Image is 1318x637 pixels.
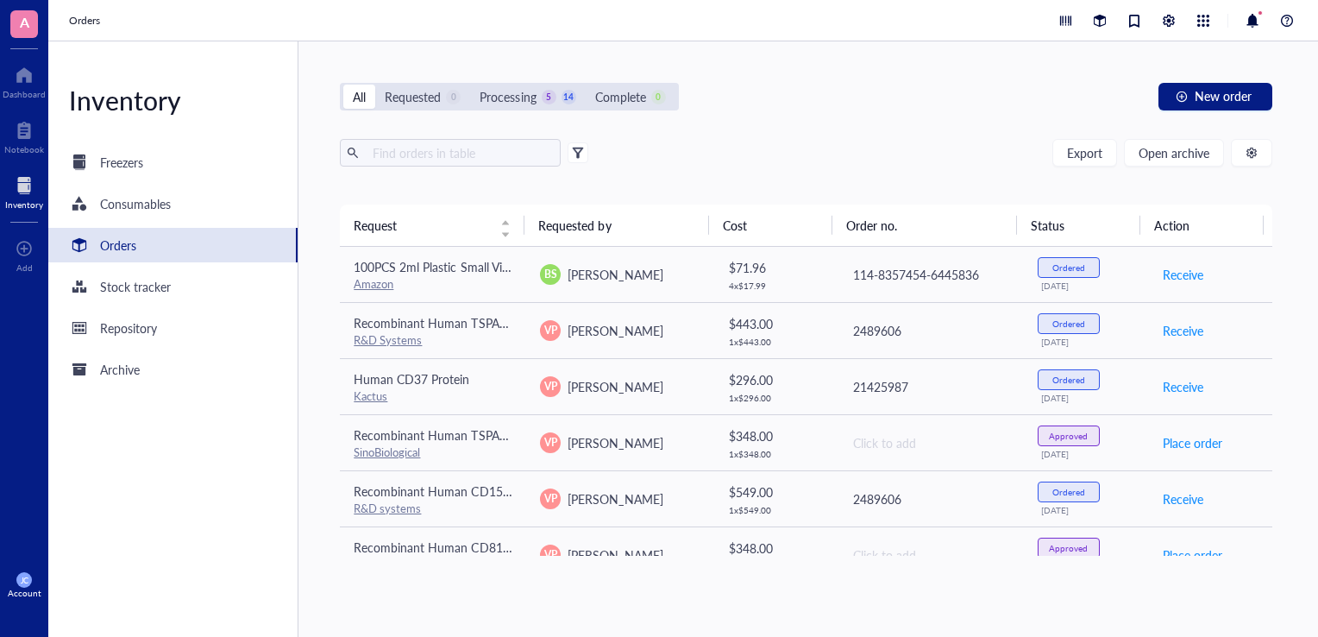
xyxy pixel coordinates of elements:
[1163,265,1203,284] span: Receive
[729,314,824,333] div: $ 443.00
[568,378,662,395] span: [PERSON_NAME]
[1052,487,1085,497] div: Ordered
[544,379,557,394] span: VP
[354,482,613,500] span: Recombinant Human CD151 Fc Chimera Protein
[729,482,824,501] div: $ 549.00
[3,61,46,99] a: Dashboard
[100,236,136,255] div: Orders
[568,546,662,564] span: [PERSON_NAME]
[1139,146,1209,160] span: Open archive
[729,505,824,515] div: 1 x $ 549.00
[8,588,41,598] div: Account
[480,87,536,106] div: Processing
[100,360,140,379] div: Archive
[48,186,298,221] a: Consumables
[729,337,824,347] div: 1 x $ 443.00
[1041,505,1134,515] div: [DATE]
[48,228,298,262] a: Orders
[729,449,824,459] div: 1 x $ 348.00
[562,90,576,104] div: 14
[1140,205,1264,246] th: Action
[544,323,557,338] span: VP
[340,83,678,110] div: segmented control
[446,90,461,104] div: 0
[353,87,366,106] div: All
[16,262,33,273] div: Add
[1163,321,1203,340] span: Receive
[1041,337,1134,347] div: [DATE]
[1052,318,1085,329] div: Ordered
[69,12,104,29] a: Orders
[354,216,490,235] span: Request
[1163,489,1203,508] span: Receive
[853,377,1010,396] div: 21425987
[1041,393,1134,403] div: [DATE]
[853,433,1010,452] div: Click to add
[838,470,1024,527] td: 2489606
[385,87,441,106] div: Requested
[1052,139,1117,167] button: Export
[48,145,298,180] a: Freezers
[1162,485,1204,513] button: Receive
[100,318,157,337] div: Repository
[568,490,662,508] span: [PERSON_NAME]
[838,302,1024,358] td: 2489606
[1162,429,1223,457] button: Place order
[729,370,824,389] div: $ 296.00
[853,546,1010,564] div: Click to add
[568,322,662,339] span: [PERSON_NAME]
[838,247,1024,303] td: 114-8357454-6445836
[729,539,824,558] div: $ 348.00
[354,370,469,388] span: Human CD37 Protein
[544,435,557,451] span: VP
[354,444,420,460] a: SinoBiological
[1195,89,1252,103] span: New order
[729,393,824,403] div: 1 x $ 296.00
[354,388,387,404] a: Kactus
[5,172,43,210] a: Inventory
[354,258,1037,275] span: 100PCS 2ml Plastic Small Vials with Screw Caps Sample Tubes Cryotubes,PP Material, Free from DNas...
[542,90,556,104] div: 5
[3,89,46,99] div: Dashboard
[1067,146,1102,160] span: Export
[1163,546,1222,564] span: Place order
[1162,373,1204,400] button: Receive
[1049,431,1088,441] div: Approved
[651,90,666,104] div: 0
[354,275,393,292] a: Amazon
[544,547,557,563] span: VP
[568,434,662,451] span: [PERSON_NAME]
[544,491,557,507] span: VP
[1162,261,1204,288] button: Receive
[4,117,44,155] a: Notebook
[48,352,298,387] a: Archive
[20,11,29,33] span: A
[1052,262,1085,273] div: Ordered
[832,205,1017,246] th: Order no.
[568,266,662,283] span: [PERSON_NAME]
[366,140,554,166] input: Find orders in table
[340,205,524,246] th: Request
[48,83,298,117] div: Inventory
[354,314,650,331] span: Recombinant Human TSPAN14-LEL Fc Chimera Protein
[729,426,824,445] div: $ 348.00
[524,205,709,246] th: Requested by
[100,194,171,213] div: Consumables
[354,331,422,348] a: R&D Systems
[838,358,1024,414] td: 21425987
[354,426,556,444] span: Recombinant Human TSPAN1 Protein
[595,87,646,106] div: Complete
[100,277,171,296] div: Stock tracker
[1162,317,1204,344] button: Receive
[838,527,1024,583] td: Click to add
[1017,205,1140,246] th: Status
[853,489,1010,508] div: 2489606
[1163,377,1203,396] span: Receive
[1158,83,1272,110] button: New order
[729,281,824,291] div: 4 x $ 17.99
[100,153,143,172] div: Freezers
[1041,449,1134,459] div: [DATE]
[1163,433,1222,452] span: Place order
[544,267,557,282] span: BS
[853,321,1010,340] div: 2489606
